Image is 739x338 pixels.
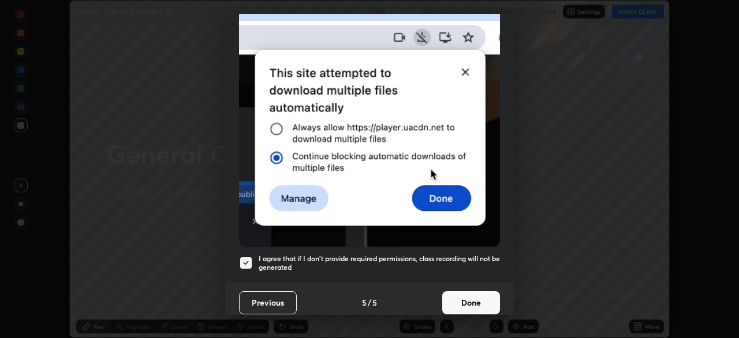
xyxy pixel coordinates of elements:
h4: / [368,296,371,309]
h4: 5 [362,296,367,309]
h5: I agree that if I don't provide required permissions, class recording will not be generated [259,254,500,272]
button: Previous [239,291,297,314]
button: Done [442,291,500,314]
h4: 5 [372,296,377,309]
